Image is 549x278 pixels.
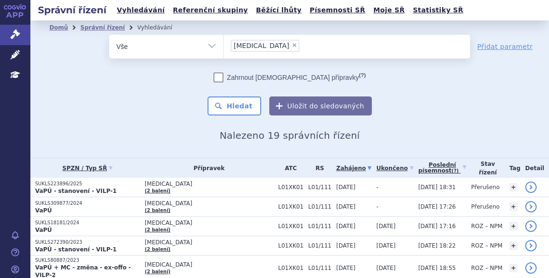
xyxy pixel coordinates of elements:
span: [DATE] 17:16 [418,223,456,230]
a: + [509,241,518,250]
abbr: (?) [359,72,366,78]
a: + [509,183,518,192]
a: + [509,264,518,272]
th: ATC [274,158,303,178]
a: Domů [49,24,68,31]
a: + [509,222,518,230]
span: ROZ – NPM [471,223,502,230]
span: × [292,42,297,48]
span: [MEDICAL_DATA] [145,220,274,226]
th: Detail [521,158,549,178]
span: [MEDICAL_DATA] [145,181,274,187]
a: (2 balení) [145,269,170,274]
a: Referenční skupiny [170,4,251,17]
p: SUKLS80887/2023 [35,257,140,264]
button: Uložit do sledovaných [269,96,372,115]
span: [DATE] 17:26 [418,203,456,210]
a: detail [525,201,537,212]
a: (2 balení) [145,208,170,213]
a: (2 balení) [145,188,170,193]
span: Nalezeno 19 správních řízení [219,130,360,141]
strong: VaPÚ [35,227,52,233]
span: L01/111 [308,223,331,230]
span: [DATE] [376,242,396,249]
span: L01/111 [308,265,331,271]
label: Zahrnout [DEMOGRAPHIC_DATA] přípravky [214,73,366,82]
strong: VaPÚ - stanovení - VILP-1 [35,188,117,194]
a: (2 balení) [145,227,170,232]
abbr: (?) [452,168,459,174]
span: [DATE] [336,265,356,271]
span: ROZ – NPM [471,265,502,271]
a: detail [525,220,537,232]
span: L01XK01 [278,265,303,271]
li: Vyhledávání [137,20,185,35]
span: L01/111 [308,242,331,249]
span: [DATE] 18:22 [418,242,456,249]
strong: VaPÚ - stanovení - VILP-1 [35,246,117,253]
span: Přerušeno [471,203,500,210]
span: L01XK01 [278,184,303,191]
p: SUKLS272390/2023 [35,239,140,246]
th: Stav řízení [466,158,505,178]
a: Správní řízení [80,24,125,31]
span: L01XK01 [278,223,303,230]
a: SPZN / Typ SŘ [35,162,140,175]
a: (2 balení) [145,247,170,252]
a: Vyhledávání [114,4,168,17]
span: [DATE] 18:31 [418,184,456,191]
a: detail [525,240,537,251]
span: [DATE] 18:55 [418,265,456,271]
th: Přípravek [140,158,274,178]
a: Moje SŘ [370,4,407,17]
span: [DATE] [336,223,356,230]
span: [DATE] [376,265,396,271]
input: [MEDICAL_DATA] [302,39,307,51]
a: + [509,202,518,211]
a: Písemnosti SŘ [307,4,368,17]
span: [MEDICAL_DATA] [234,42,289,49]
p: SUKLS18181/2024 [35,220,140,226]
button: Hledat [208,96,261,115]
span: L01XK01 [278,242,303,249]
a: Zahájeno [336,162,371,175]
th: Tag [504,158,520,178]
a: Poslednípísemnost(?) [418,158,466,178]
span: [MEDICAL_DATA] [145,261,274,268]
a: Ukončeno [376,162,413,175]
span: Přerušeno [471,184,500,191]
a: detail [525,262,537,274]
span: [DATE] [376,223,396,230]
span: L01/111 [308,203,331,210]
span: [DATE] [336,184,356,191]
span: [DATE] [336,203,356,210]
strong: VaPÚ [35,207,52,214]
span: - [376,184,378,191]
a: Přidat parametr [477,42,533,51]
span: [MEDICAL_DATA] [145,200,274,207]
span: L01XK01 [278,203,303,210]
p: SUKLS309877/2024 [35,200,140,207]
a: Běžící lhůty [253,4,304,17]
th: RS [303,158,331,178]
span: [MEDICAL_DATA] [145,239,274,246]
span: - [376,203,378,210]
p: SUKLS223896/2025 [35,181,140,187]
h2: Správní řízení [30,3,114,17]
span: ROZ – NPM [471,242,502,249]
span: L01/111 [308,184,331,191]
a: detail [525,182,537,193]
a: Statistiky SŘ [410,4,466,17]
span: [DATE] [336,242,356,249]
